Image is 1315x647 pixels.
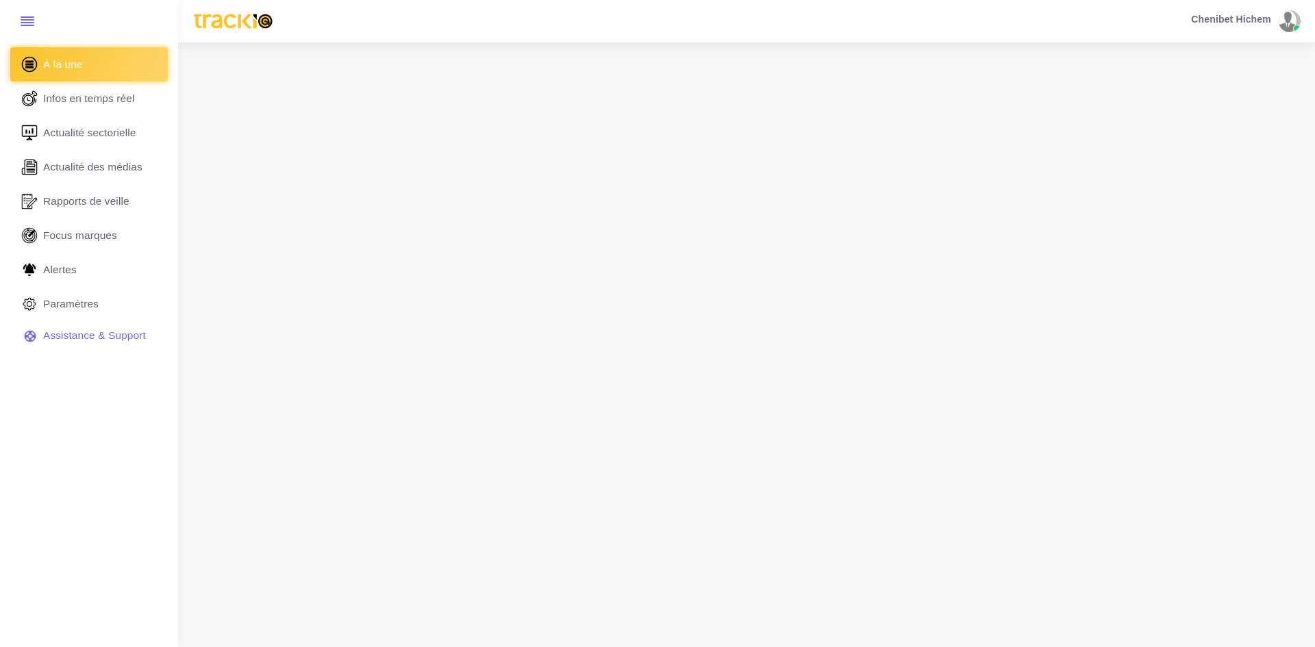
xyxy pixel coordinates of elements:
a: Rapports de veille [10,184,168,218]
span: Focus marques [43,228,117,243]
img: Alerte.svg [19,259,40,280]
a: À la une [10,47,168,81]
span: Alertes [43,262,77,277]
img: revue-live.svg [19,88,40,109]
a: Actualité sectorielle [10,116,168,150]
img: trackio.svg [188,8,279,35]
img: avatar [1279,10,1297,32]
span: Rapports de veille [43,194,129,209]
span: À la une [43,57,83,72]
span: Assistance & Support [43,328,146,343]
a: Chenibet Hichem avatar [1185,10,1305,32]
img: parametre.svg [19,294,40,314]
img: revue-editorielle.svg [19,157,40,177]
a: Actualité des médias [10,150,168,184]
a: Focus marques [10,218,168,253]
img: rapport_1.svg [19,191,40,212]
span: Actualité des médias [43,160,142,175]
img: focus-marques.svg [19,225,40,246]
span: Paramètres [43,296,99,312]
span: Infos en temps réel [43,91,135,106]
img: home.svg [19,54,40,75]
span: Chenibet Hichem [1191,14,1270,24]
a: Alertes [10,253,168,287]
a: Infos en temps réel [10,81,168,116]
a: Paramètres [10,287,168,321]
img: revue-sectorielle.svg [19,123,40,143]
span: Actualité sectorielle [43,125,136,140]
